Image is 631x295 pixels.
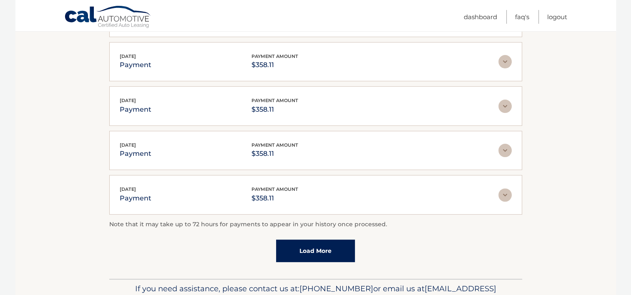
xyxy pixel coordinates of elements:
[547,10,567,24] a: Logout
[120,192,151,204] p: payment
[251,97,298,103] span: payment amount
[251,104,298,115] p: $358.11
[276,240,355,262] a: Load More
[120,186,136,192] span: [DATE]
[64,5,152,30] a: Cal Automotive
[299,284,373,293] span: [PHONE_NUMBER]
[251,59,298,71] p: $358.11
[120,53,136,59] span: [DATE]
[120,59,151,71] p: payment
[515,10,529,24] a: FAQ's
[120,97,136,103] span: [DATE]
[251,53,298,59] span: payment amount
[251,142,298,148] span: payment amount
[251,148,298,160] p: $358.11
[464,10,497,24] a: Dashboard
[498,100,512,113] img: accordion-rest.svg
[251,192,298,204] p: $358.11
[109,220,522,230] p: Note that it may take up to 72 hours for payments to appear in your history once processed.
[251,186,298,192] span: payment amount
[120,148,151,160] p: payment
[498,55,512,68] img: accordion-rest.svg
[498,188,512,202] img: accordion-rest.svg
[120,104,151,115] p: payment
[498,144,512,157] img: accordion-rest.svg
[120,142,136,148] span: [DATE]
